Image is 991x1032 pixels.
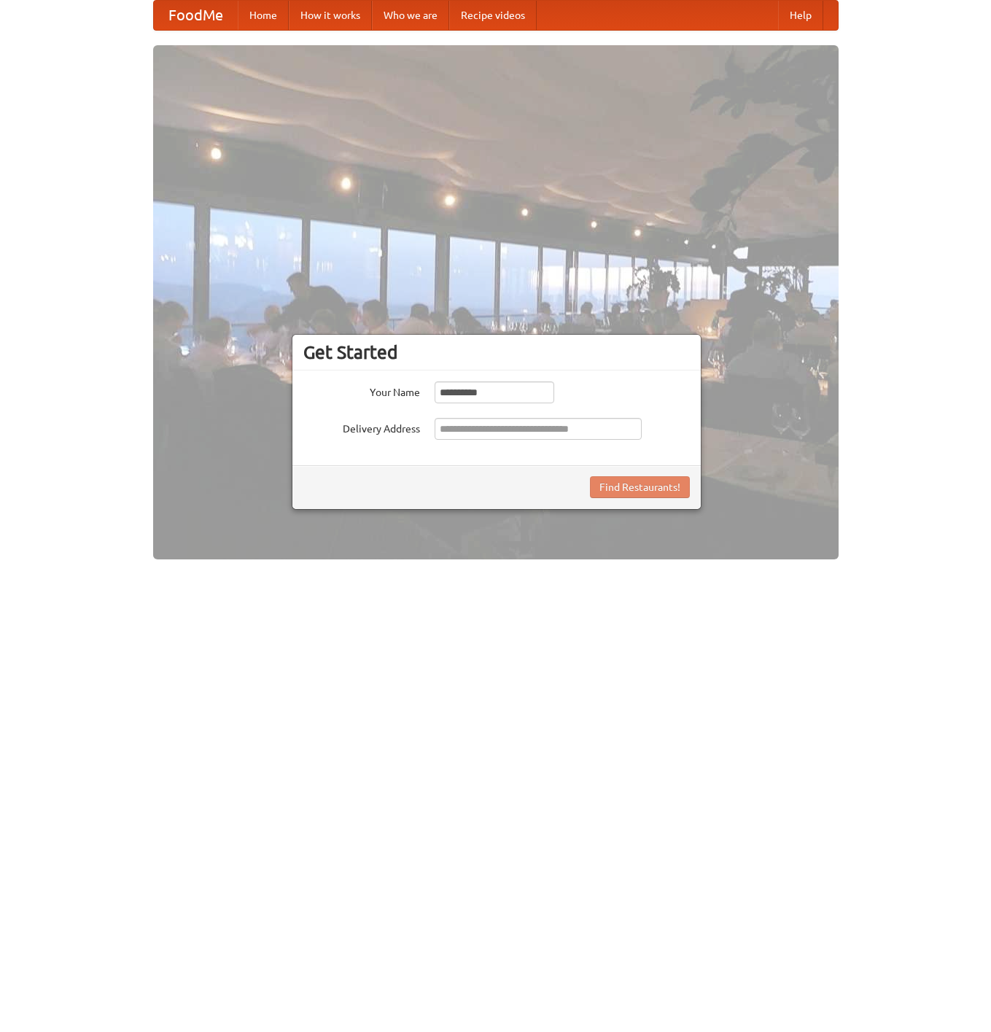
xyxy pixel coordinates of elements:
[303,381,420,400] label: Your Name
[449,1,537,30] a: Recipe videos
[154,1,238,30] a: FoodMe
[590,476,690,498] button: Find Restaurants!
[238,1,289,30] a: Home
[778,1,823,30] a: Help
[372,1,449,30] a: Who we are
[303,418,420,436] label: Delivery Address
[303,341,690,363] h3: Get Started
[289,1,372,30] a: How it works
